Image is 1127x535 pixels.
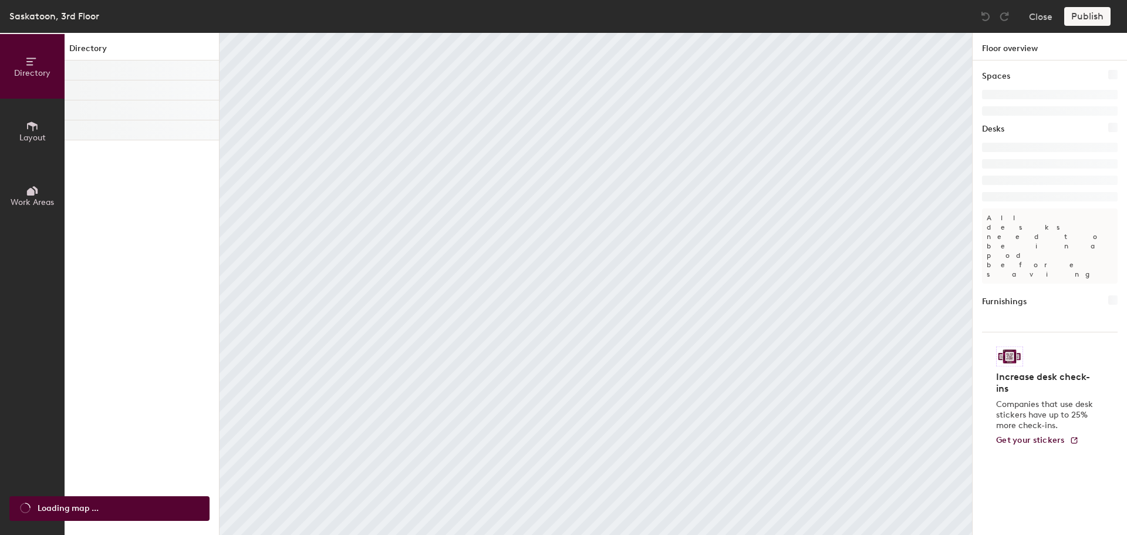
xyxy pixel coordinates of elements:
[11,197,54,207] span: Work Areas
[996,435,1065,445] span: Get your stickers
[980,11,991,22] img: Undo
[996,371,1096,395] h4: Increase desk check-ins
[220,33,972,535] canvas: Map
[982,70,1010,83] h1: Spaces
[998,11,1010,22] img: Redo
[19,133,46,143] span: Layout
[996,346,1023,366] img: Sticker logo
[38,502,99,515] span: Loading map ...
[982,123,1004,136] h1: Desks
[996,399,1096,431] p: Companies that use desk stickers have up to 25% more check-ins.
[9,9,99,23] div: Saskatoon, 3rd Floor
[996,436,1079,446] a: Get your stickers
[65,42,219,60] h1: Directory
[1029,7,1052,26] button: Close
[973,33,1127,60] h1: Floor overview
[14,68,50,78] span: Directory
[982,295,1027,308] h1: Furnishings
[982,208,1118,284] p: All desks need to be in a pod before saving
